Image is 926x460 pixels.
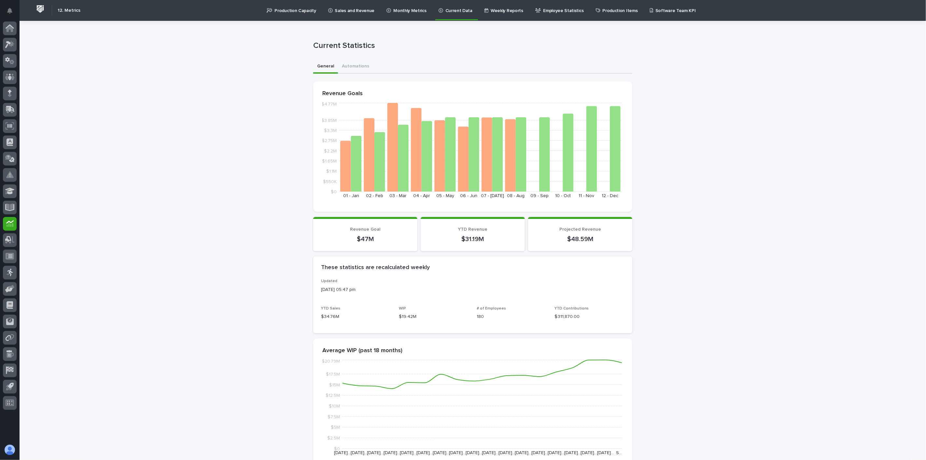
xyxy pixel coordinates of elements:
p: $ 311,870.00 [554,313,624,320]
text: [DATE]… [498,451,515,455]
button: Notifications [3,4,17,18]
tspan: $3.85M [321,118,337,122]
tspan: $12.5M [326,393,340,398]
img: Workspace Logo [34,3,46,15]
text: [DATE]… [449,451,466,455]
span: Revenue Goal [350,227,381,232]
h2: These statistics are recalculated weekly [321,264,430,271]
tspan: $2.5M [327,436,340,440]
button: General [313,60,338,74]
tspan: $1.65M [322,159,337,164]
text: [DATE]… [531,451,548,455]
text: [DATE]… [466,451,482,455]
tspan: $550K [323,179,337,184]
button: users-avatar [3,443,17,457]
span: Projected Revenue [559,227,601,232]
text: 02 - Feb [366,194,383,198]
tspan: $4.77M [321,102,337,107]
text: 08 - Aug [507,194,525,198]
p: [DATE] 05:47 pm [321,286,624,293]
div: Notifications [8,8,17,18]
tspan: $2.75M [322,138,337,143]
button: Automations [338,60,373,74]
text: [DATE]… [334,451,351,455]
text: S… [616,451,622,455]
text: 01 - Jan [343,194,359,198]
text: [DATE]… [564,451,581,455]
text: 12 - Dec [602,194,618,198]
tspan: $3.3M [324,128,337,133]
text: [DATE]… [367,451,384,455]
text: [DATE]… [482,451,499,455]
text: 09 - Sep [530,194,549,198]
p: $47M [321,235,410,243]
tspan: $15M [329,382,340,387]
text: 05 - May [436,194,454,198]
tspan: $5M [331,425,340,430]
text: 11 - Nov [579,194,595,198]
p: $48.59M [536,235,624,243]
span: Updated [321,279,337,283]
p: Revenue Goals [322,90,623,97]
tspan: $2.2M [324,149,337,153]
text: [DATE]… [416,451,433,455]
p: 180 [477,313,547,320]
text: 10 - Oct [555,194,571,198]
text: [DATE]… [351,451,367,455]
text: [DATE]… [515,451,532,455]
tspan: $7.5M [328,414,340,419]
text: [DATE]… [597,451,614,455]
text: [DATE]… [384,451,400,455]
text: [DATE]… [400,451,416,455]
p: $31.19M [428,235,517,243]
text: 03 - Mar [389,194,407,198]
p: $34.76M [321,313,391,320]
span: # of Employees [477,307,506,310]
h2: 12. Metrics [58,8,80,13]
text: 06 - Jun [460,194,477,198]
span: YTD Contributions [554,307,589,310]
span: WIP [399,307,406,310]
text: [DATE]… [548,451,565,455]
tspan: $10M [329,404,340,409]
tspan: $1.1M [326,169,337,174]
span: YTD Sales [321,307,340,310]
p: Average WIP (past 18 months) [322,347,623,354]
tspan: $17.5M [326,372,340,377]
span: YTD Revenue [458,227,488,232]
tspan: $0 [334,447,340,451]
p: Current Statistics [313,41,630,50]
p: $19.42M [399,313,469,320]
text: [DATE]… [581,451,597,455]
text: [DATE]… [433,451,449,455]
tspan: $0 [331,190,337,194]
tspan: $20.79M [322,359,340,364]
text: 07 - [DATE] [481,194,504,198]
text: 04 - Apr [413,194,430,198]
